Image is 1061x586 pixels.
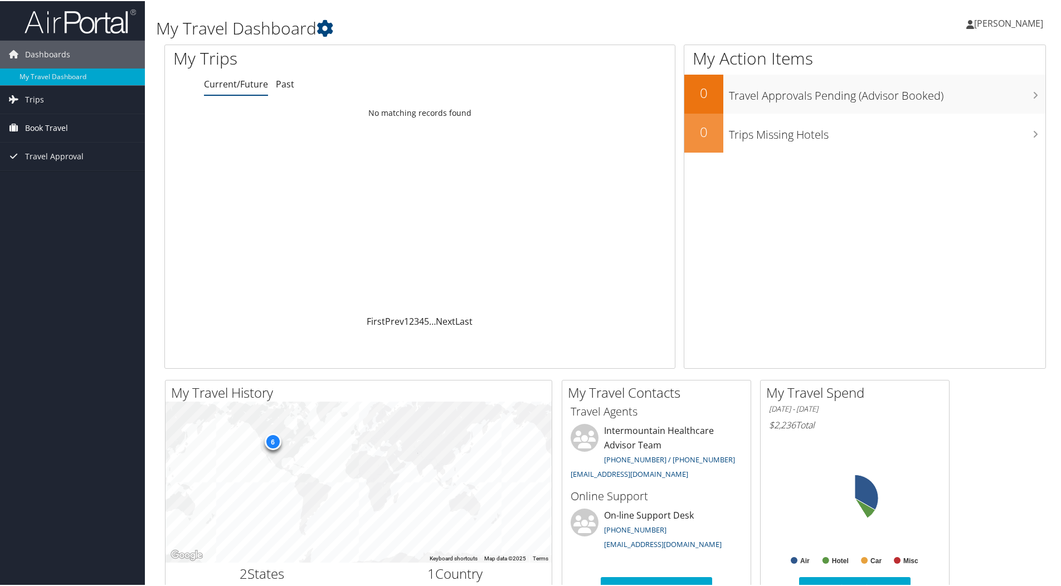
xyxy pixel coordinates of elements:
[25,141,84,169] span: Travel Approval
[429,314,436,326] span: …
[171,382,552,401] h2: My Travel History
[684,46,1045,69] h1: My Action Items
[974,16,1043,28] span: [PERSON_NAME]
[684,121,723,140] h2: 0
[484,554,526,560] span: Map data ©2025
[240,563,247,582] span: 2
[533,554,548,560] a: Terms
[409,314,414,326] a: 2
[870,556,882,564] text: Car
[565,507,748,553] li: On-line Support Desk
[571,468,688,478] a: [EMAIL_ADDRESS][DOMAIN_NAME]
[165,102,675,122] td: No matching records found
[25,40,70,67] span: Dashboards
[414,314,419,326] a: 3
[832,556,849,564] text: Hotel
[769,418,941,430] h6: Total
[385,314,404,326] a: Prev
[571,403,742,418] h3: Travel Agents
[436,314,455,326] a: Next
[903,556,918,564] text: Misc
[455,314,473,326] a: Last
[168,547,205,561] a: Open this area in Google Maps (opens a new window)
[424,314,429,326] a: 5
[604,524,666,534] a: [PHONE_NUMBER]
[173,46,454,69] h1: My Trips
[766,382,949,401] h2: My Travel Spend
[156,16,755,39] h1: My Travel Dashboard
[966,6,1054,39] a: [PERSON_NAME]
[565,423,748,482] li: Intermountain Healthcare Advisor Team
[25,7,136,33] img: airportal-logo.png
[769,403,941,413] h6: [DATE] - [DATE]
[800,556,810,564] text: Air
[430,554,478,561] button: Keyboard shortcuts
[604,453,735,463] a: [PHONE_NUMBER] / [PHONE_NUMBER]
[264,432,281,448] div: 6
[404,314,409,326] a: 1
[25,85,44,113] span: Trips
[684,82,723,101] h2: 0
[25,113,68,141] span: Book Travel
[729,120,1045,141] h3: Trips Missing Hotels
[568,382,751,401] h2: My Travel Contacts
[427,563,435,582] span: 1
[367,563,544,582] h2: Country
[204,77,268,89] a: Current/Future
[419,314,424,326] a: 4
[769,418,796,430] span: $2,236
[168,547,205,561] img: Google
[729,81,1045,102] h3: Travel Approvals Pending (Advisor Booked)
[276,77,294,89] a: Past
[604,538,722,548] a: [EMAIL_ADDRESS][DOMAIN_NAME]
[684,74,1045,113] a: 0Travel Approvals Pending (Advisor Booked)
[174,563,351,582] h2: States
[571,487,742,503] h3: Online Support
[367,314,385,326] a: First
[684,113,1045,152] a: 0Trips Missing Hotels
